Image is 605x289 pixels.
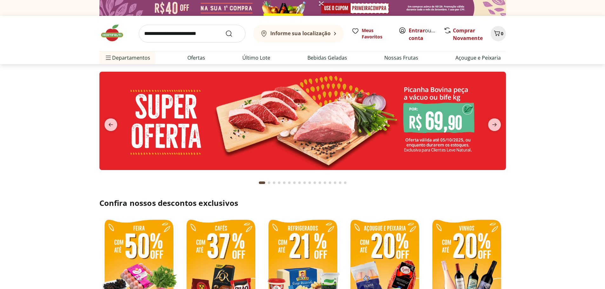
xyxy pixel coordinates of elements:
span: 0 [501,30,503,36]
img: Hortifruti [99,23,131,43]
button: Menu [104,50,112,65]
button: Go to page 12 from fs-carousel [317,175,322,190]
button: Go to page 3 from fs-carousel [272,175,277,190]
span: Departamentos [104,50,150,65]
button: Go to page 13 from fs-carousel [322,175,327,190]
a: Meus Favoritos [352,27,391,40]
a: Entrar [409,27,425,34]
button: Go to page 5 from fs-carousel [282,175,287,190]
h2: Confira nossos descontos exclusivos [99,198,506,208]
a: Bebidas Geladas [307,54,347,62]
span: ou [409,27,437,42]
button: Go to page 7 from fs-carousel [292,175,297,190]
input: search [139,25,245,43]
button: Go to page 17 from fs-carousel [343,175,348,190]
a: Comprar Novamente [453,27,483,42]
a: Criar conta [409,27,444,42]
a: Ofertas [187,54,205,62]
button: previous [99,118,122,131]
button: Go to page 11 from fs-carousel [312,175,317,190]
button: Go to page 14 from fs-carousel [327,175,333,190]
button: Go to page 6 from fs-carousel [287,175,292,190]
button: Carrinho [491,26,506,41]
button: next [483,118,506,131]
img: super oferta [99,72,506,170]
button: Informe sua localização [253,25,344,43]
button: Go to page 9 from fs-carousel [302,175,307,190]
button: Current page from fs-carousel [258,175,266,190]
span: Meus Favoritos [362,27,391,40]
button: Submit Search [225,30,240,37]
a: Nossas Frutas [384,54,418,62]
button: Go to page 8 from fs-carousel [297,175,302,190]
button: Go to page 2 from fs-carousel [266,175,272,190]
b: Informe sua localização [270,30,331,37]
button: Go to page 15 from fs-carousel [333,175,338,190]
a: Açougue e Peixaria [455,54,501,62]
a: Último Lote [242,54,270,62]
button: Go to page 16 from fs-carousel [338,175,343,190]
button: Go to page 10 from fs-carousel [307,175,312,190]
button: Go to page 4 from fs-carousel [277,175,282,190]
